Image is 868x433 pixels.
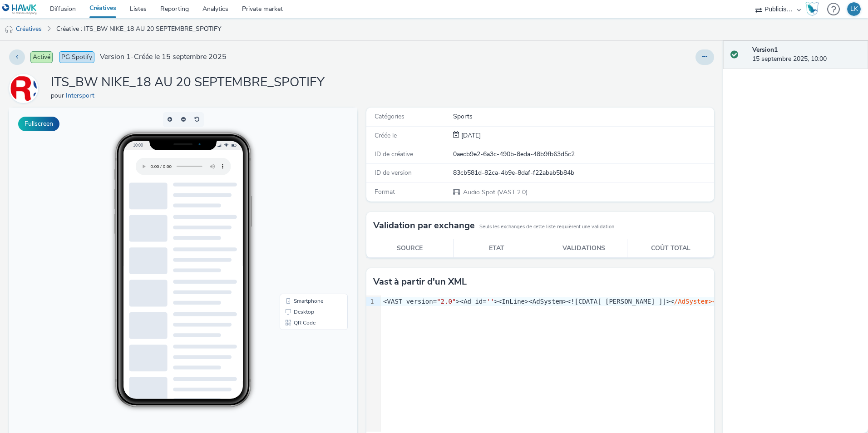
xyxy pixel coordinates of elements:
img: undefined Logo [2,4,37,15]
h3: Validation par exchange [373,219,475,232]
div: Création 15 septembre 2025, 10:00 [459,131,481,140]
span: Audio Spot (VAST 2.0) [462,188,528,197]
li: Smartphone [272,188,337,199]
div: 15 septembre 2025, 10:00 [752,45,861,64]
span: Activé [30,51,53,63]
span: Desktop [285,202,305,207]
a: Hawk Academy [805,2,823,16]
span: [DATE] [459,131,481,140]
a: Créative : ITS_BW NIKE_18 AU 20 SEPTEMBRE_SPOTIFY [52,18,226,40]
span: PG Spotify [59,51,94,63]
span: Catégories [375,112,404,121]
small: Seuls les exchanges de cette liste requièrent une validation [479,223,614,231]
th: Source [366,239,454,258]
th: Etat [453,239,540,258]
th: Validations [540,239,627,258]
span: '' [487,298,494,305]
span: Format [375,187,395,196]
div: Sports [453,112,713,121]
h1: ITS_BW NIKE_18 AU 20 SEPTEMBRE_SPOTIFY [51,74,325,91]
div: 1 [366,297,375,306]
span: "2.0" [437,298,456,305]
h3: Vast à partir d'un XML [373,275,467,289]
span: /AdSystem><AdTitle><![CDATA[ Test_Hawk ]]></ [674,298,843,305]
li: QR Code [272,210,337,221]
div: LK [850,2,858,16]
span: Smartphone [285,191,314,196]
strong: Version 1 [752,45,778,54]
span: ID de version [375,168,412,177]
a: Intersport [66,91,98,100]
span: Version 1 - Créée le 15 septembre 2025 [100,52,227,62]
th: Coût total [627,239,715,258]
img: audio [5,25,14,34]
a: Intersport [9,84,42,93]
img: Intersport [10,75,37,102]
span: 10:00 [124,35,134,40]
span: QR Code [285,212,306,218]
img: Hawk Academy [805,2,819,16]
button: Fullscreen [18,117,59,131]
div: 83cb581d-82ca-4b9e-8daf-f22abab5b84b [453,168,713,177]
div: 0aecb9e2-6a3c-490b-8eda-48b9fb63d5c2 [453,150,713,159]
li: Desktop [272,199,337,210]
span: Créée le [375,131,397,140]
span: pour [51,91,66,100]
span: ID de créative [375,150,413,158]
